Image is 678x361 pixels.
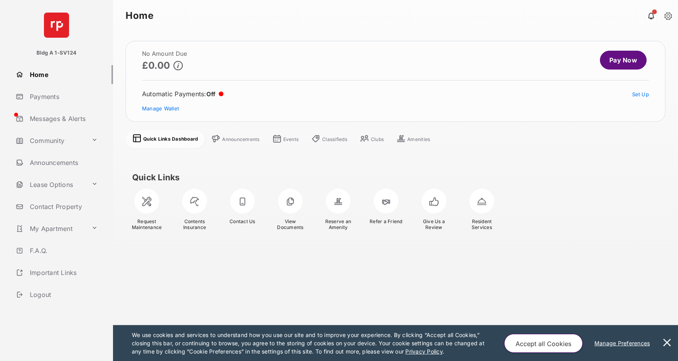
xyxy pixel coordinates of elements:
a: F.A.Q. [13,241,113,260]
div: View Documents [271,218,310,230]
div: Quick Links Dashboard [143,136,198,142]
div: Refer a Friend [367,218,405,224]
a: Logout [13,285,113,304]
div: Events [283,136,299,143]
a: Payments [13,87,113,106]
a: Quick Links Dashboard [132,134,198,145]
div: Announcements [222,136,259,143]
a: Contents Insurance [172,185,217,233]
div: Give Us a Review [415,218,453,230]
a: Contact Us [220,185,265,227]
a: Events [272,134,299,145]
a: Lease Options [13,175,88,194]
div: Clubs [371,136,384,143]
div: Automatic Payments : [142,90,224,98]
a: Announcements [13,153,113,172]
a: Resident Services [459,185,504,233]
div: Request Maintenance [128,218,166,230]
a: Manage Wallet [142,105,179,112]
u: Manage Preferences [594,340,653,346]
a: Announcements [211,134,259,145]
u: Privacy Policy [405,348,442,355]
a: Reserve an Amenity [316,185,361,233]
a: Community [13,131,88,150]
a: My Apartment [13,219,88,238]
a: Home [13,65,113,84]
a: Messages & Alerts [13,109,113,128]
a: Contact Property [13,197,113,216]
p: £0.00 [142,60,170,71]
div: Contents Insurance [175,218,214,230]
a: View Documents [268,185,313,233]
div: Classifieds [322,136,347,143]
a: Request Maintenance [124,185,169,233]
button: Accept all Cookies [504,334,583,353]
div: Contact Us [223,218,262,224]
h2: No Amount Due [142,51,187,57]
a: Important Links [13,263,101,282]
div: Amenities [407,136,430,143]
span: Off [206,90,216,98]
a: Set Up [632,91,649,97]
a: Give Us a Review [412,185,456,233]
div: Resident Services [463,218,501,230]
strong: Home [126,11,153,20]
a: Refer a Friend [364,185,408,227]
a: Classifieds [311,134,347,145]
img: svg+xml;base64,PHN2ZyB4bWxucz0iaHR0cDovL3d3dy53My5vcmcvMjAwMC9zdmciIHdpZHRoPSI2NCIgaGVpZ2h0PSI2NC... [44,13,69,38]
div: Reserve an Amenity [319,218,357,230]
a: Clubs [360,134,384,145]
p: Bldg A 1-SV124 [36,49,77,57]
a: Amenities [396,134,430,145]
p: We use cookies and services to understand how you use our site and to improve your experience. By... [132,331,488,356]
strong: Quick Links [132,172,180,182]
